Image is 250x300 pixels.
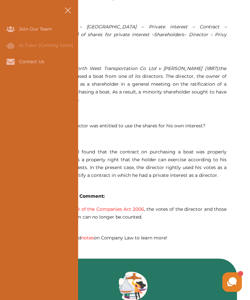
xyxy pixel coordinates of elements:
[40,149,227,163] span: Privy Council found that the contract on purchasing a boat was properly ratified.
[74,65,219,71] em: North West Transportation Co Ltd v [PERSON_NAME] (1887),
[54,206,144,212] a: section 239 of the Companies Act 2006
[40,65,227,103] span: In the case of the company purchased a boat from one of its directors. The director, the owner of...
[40,235,167,241] span: Read our and on Company Law to learn more!
[154,32,184,37] span: Shareholders
[40,206,227,220] span: Under , the votes of the director and those affiliated with him can no longer be counted.
[40,24,227,37] span: – [GEOGRAPHIC_DATA] – Private interest – Contract – [PERSON_NAME] of shares for private interest –
[94,271,243,293] iframe: HelpCrunch
[40,157,227,178] span: A share is a property right that the holder can exercise according to his own selfish interests. ...
[81,235,94,241] a: notes
[40,123,205,129] span: Whether the director was entitled to use the shares for his own interest?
